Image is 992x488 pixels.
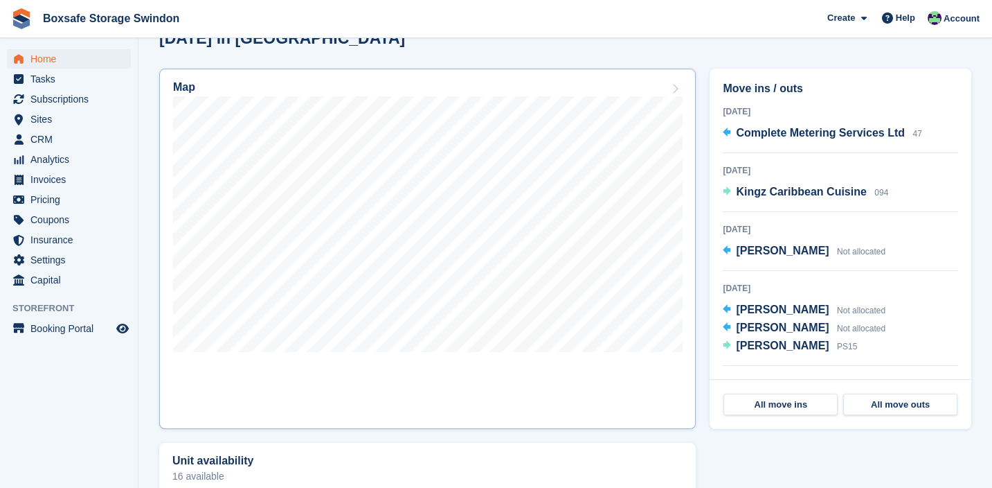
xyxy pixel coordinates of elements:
[736,127,905,139] span: Complete Metering Services Ltd
[723,184,888,202] a: Kingz Caribbean Cuisine 094
[172,455,253,467] h2: Unit availability
[30,170,114,189] span: Invoices
[7,150,131,169] a: menu
[837,342,857,351] span: PS15
[30,319,114,338] span: Booking Portal
[912,129,921,139] span: 47
[172,471,683,481] p: 16 available
[7,190,131,209] a: menu
[837,306,885,315] span: Not allocated
[30,210,114,229] span: Coupons
[723,223,958,236] div: [DATE]
[30,230,114,250] span: Insurance
[7,89,131,109] a: menu
[7,270,131,290] a: menu
[30,190,114,209] span: Pricing
[723,394,838,416] a: All move ins
[30,250,114,270] span: Settings
[723,243,885,261] a: [PERSON_NAME] Not allocated
[159,29,405,48] h2: [DATE] in [GEOGRAPHIC_DATA]
[30,49,114,69] span: Home
[30,89,114,109] span: Subscriptions
[7,49,131,69] a: menu
[30,69,114,89] span: Tasks
[30,110,114,129] span: Sites
[30,130,114,149] span: CRM
[30,270,114,290] span: Capital
[723,105,958,118] div: [DATE]
[12,302,138,315] span: Storefront
[896,11,915,25] span: Help
[827,11,855,25] span: Create
[30,150,114,169] span: Analytics
[723,80,958,97] h2: Move ins / outs
[723,282,958,295] div: [DATE]
[114,320,131,337] a: Preview store
[7,319,131,338] a: menu
[7,110,131,129] a: menu
[7,210,131,229] a: menu
[11,8,32,29] img: stora-icon-8386f47178a22dfd0bd8f6a31ec36ba5ce8667c1dd55bd0f319d3a0aa187defe.svg
[837,247,885,256] span: Not allocated
[7,250,131,270] a: menu
[723,164,958,177] div: [DATE]
[173,81,195,94] h2: Map
[723,338,857,356] a: [PERSON_NAME] PS15
[7,170,131,189] a: menu
[736,304,829,315] span: [PERSON_NAME]
[736,186,866,198] span: Kingz Caribbean Cuisine
[837,324,885,333] span: Not allocated
[723,377,958,390] div: [DATE]
[723,320,885,338] a: [PERSON_NAME] Not allocated
[736,340,829,351] span: [PERSON_NAME]
[736,245,829,256] span: [PERSON_NAME]
[37,7,185,30] a: Boxsafe Storage Swindon
[736,322,829,333] span: [PERSON_NAME]
[7,130,131,149] a: menu
[928,11,941,25] img: Kim Virabi
[843,394,957,416] a: All move outs
[7,230,131,250] a: menu
[159,69,696,429] a: Map
[723,125,921,143] a: Complete Metering Services Ltd 47
[874,188,888,198] span: 094
[944,12,980,26] span: Account
[7,69,131,89] a: menu
[723,302,885,320] a: [PERSON_NAME] Not allocated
